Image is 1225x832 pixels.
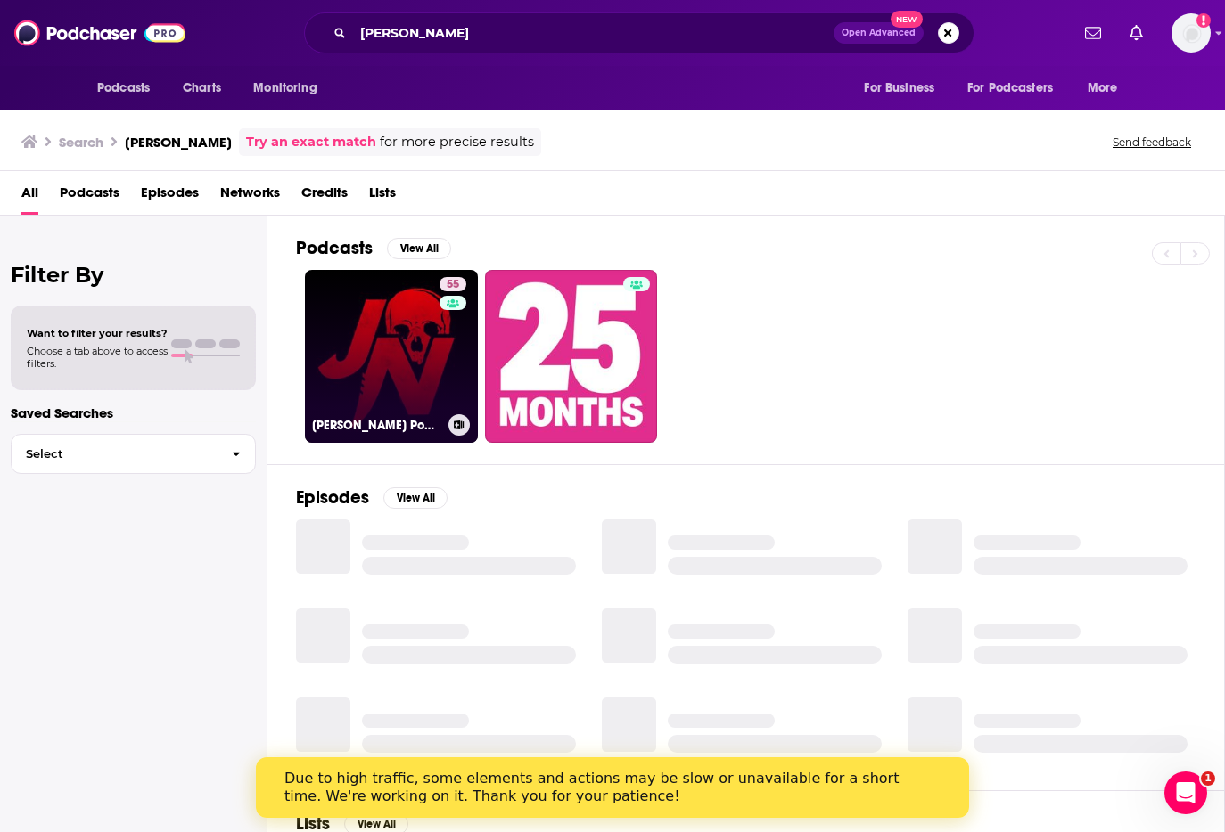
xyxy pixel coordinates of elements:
h2: Filter By [11,262,256,288]
span: Monitoring [253,76,317,101]
button: View All [383,487,448,509]
p: Saved Searches [11,404,256,421]
span: Podcasts [97,76,150,101]
a: Lists [369,178,396,215]
a: All [21,178,38,215]
h3: Search [59,134,103,151]
span: for more precise results [380,132,534,152]
img: User Profile [1172,13,1211,53]
iframe: Intercom live chat [1164,771,1207,814]
button: Select [11,434,256,474]
a: Networks [220,178,280,215]
button: open menu [1075,71,1140,105]
a: Charts [171,71,232,105]
input: Search podcasts, credits, & more... [353,19,834,47]
a: Try an exact match [246,132,376,152]
span: Open Advanced [842,29,916,37]
h3: [PERSON_NAME] Podcast [312,418,441,433]
span: For Podcasters [967,76,1053,101]
a: 55[PERSON_NAME] Podcast [305,270,478,443]
button: open menu [85,71,173,105]
svg: Add a profile image [1196,13,1211,28]
span: 1 [1201,771,1215,786]
a: PodcastsView All [296,237,451,259]
button: open menu [851,71,957,105]
iframe: Intercom live chat banner [256,757,969,818]
button: View All [387,238,451,259]
span: 55 [447,276,459,294]
a: Show notifications dropdown [1078,18,1108,48]
a: Episodes [141,178,199,215]
img: Podchaser - Follow, Share and Rate Podcasts [14,16,185,50]
span: Logged in as rpearson [1172,13,1211,53]
button: open menu [956,71,1079,105]
a: Credits [301,178,348,215]
button: Send feedback [1107,135,1196,150]
button: open menu [241,71,340,105]
span: For Business [864,76,934,101]
button: Show profile menu [1172,13,1211,53]
a: 55 [440,277,466,291]
h2: Podcasts [296,237,373,259]
a: Podcasts [60,178,119,215]
span: Charts [183,76,221,101]
h3: [PERSON_NAME] [125,134,232,151]
span: Want to filter your results? [27,327,168,339]
span: Choose a tab above to access filters. [27,345,168,370]
span: Select [12,448,218,460]
h2: Episodes [296,486,369,509]
button: Open AdvancedNew [834,22,924,44]
div: Search podcasts, credits, & more... [304,12,974,53]
a: EpisodesView All [296,486,448,509]
span: New [891,11,923,28]
span: More [1088,76,1118,101]
a: Show notifications dropdown [1122,18,1150,48]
